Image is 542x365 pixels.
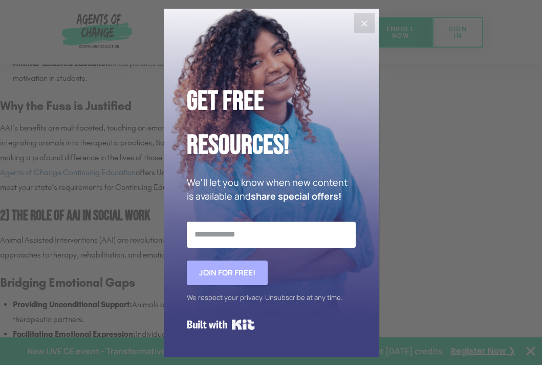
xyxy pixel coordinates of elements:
[354,13,375,33] button: Close
[187,79,356,168] h2: Get Free Resources!
[187,261,268,285] button: Join for FREE!
[187,222,356,247] input: Email Address
[187,176,356,203] p: We'll let you know when new content is available and
[187,290,356,305] div: We respect your privacy. Unsubscribe at any time.
[251,190,341,202] strong: share special offers!
[187,315,255,334] a: Built with Kit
